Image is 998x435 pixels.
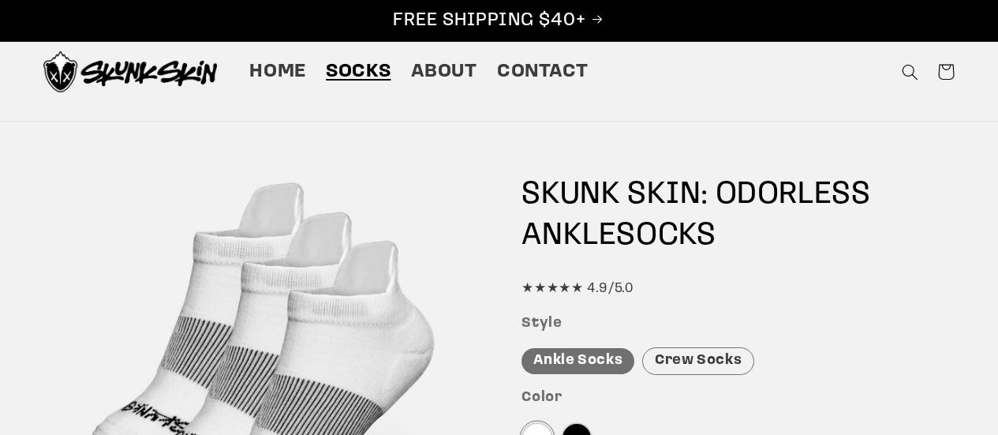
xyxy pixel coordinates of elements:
[326,60,391,84] span: Socks
[642,347,754,375] div: Crew Socks
[521,389,955,407] h3: Color
[521,174,955,257] h1: SKUNK SKIN: ODORLESS SOCKS
[411,60,477,84] span: About
[43,51,217,92] img: Skunk Skin Anti-Odor Socks.
[521,315,955,333] h3: Style
[521,220,616,252] span: ANKLE
[521,348,634,374] div: Ankle Socks
[497,60,588,84] span: Contact
[891,54,928,90] summary: Search
[17,9,981,33] p: FREE SHIPPING $40+
[521,277,955,301] div: ★★★★★ 4.9/5.0
[240,50,316,94] a: Home
[249,60,306,84] span: Home
[487,50,598,94] a: Contact
[316,50,401,94] a: Socks
[401,50,487,94] a: About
